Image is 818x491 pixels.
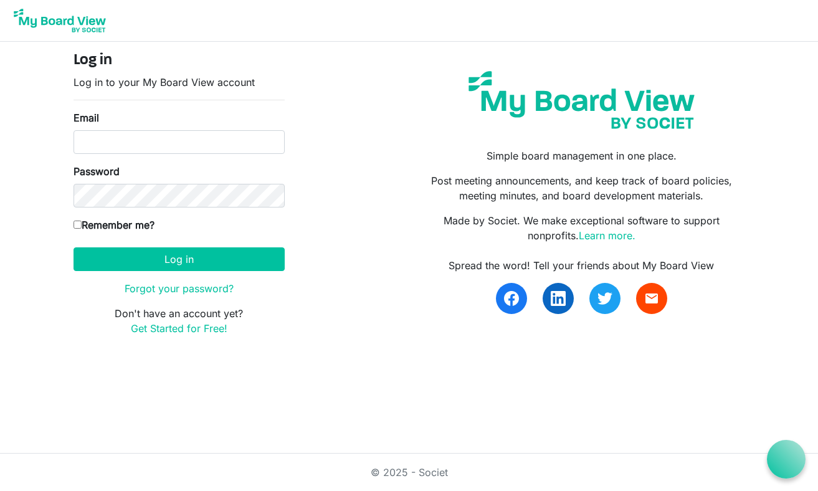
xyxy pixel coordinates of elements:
p: Don't have an account yet? [74,306,285,336]
p: Log in to your My Board View account [74,75,285,90]
img: twitter.svg [597,291,612,306]
label: Email [74,110,99,125]
div: Spread the word! Tell your friends about My Board View [418,258,744,273]
a: Learn more. [579,229,635,242]
span: email [644,291,659,306]
a: Get Started for Free! [131,322,227,335]
h4: Log in [74,52,285,70]
img: facebook.svg [504,291,519,306]
p: Post meeting announcements, and keep track of board policies, meeting minutes, and board developm... [418,173,744,203]
a: © 2025 - Societ [371,466,448,479]
p: Simple board management in one place. [418,148,744,163]
img: My Board View Logo [10,5,110,36]
label: Password [74,164,120,179]
img: my-board-view-societ.svg [459,62,704,138]
p: Made by Societ. We make exceptional software to support nonprofits. [418,213,744,243]
button: Log in [74,247,285,271]
a: Forgot your password? [125,282,234,295]
img: linkedin.svg [551,291,566,306]
label: Remember me? [74,217,155,232]
a: email [636,283,667,314]
input: Remember me? [74,221,82,229]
